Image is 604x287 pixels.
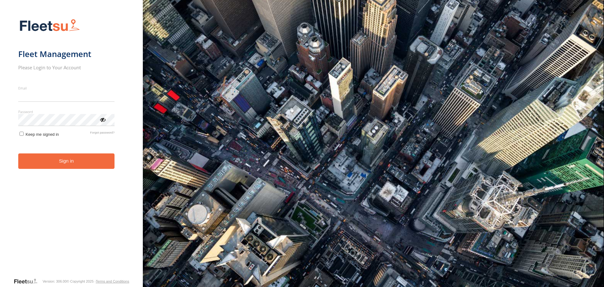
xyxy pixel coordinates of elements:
label: Password [18,109,115,114]
div: Version: 306.00 [42,279,66,283]
a: Forgot password? [90,131,115,137]
a: Terms and Conditions [96,279,129,283]
label: Email [18,86,115,90]
span: Keep me signed in [25,132,59,137]
img: Fleetsu [18,18,81,34]
h1: Fleet Management [18,49,115,59]
h2: Please Login to Your Account [18,64,115,71]
div: ViewPassword [99,116,106,123]
a: Visit our Website [14,278,42,284]
button: Sign in [18,153,115,169]
div: © Copyright 2025 - [67,279,129,283]
form: main [18,15,125,278]
input: Keep me signed in [20,132,24,136]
